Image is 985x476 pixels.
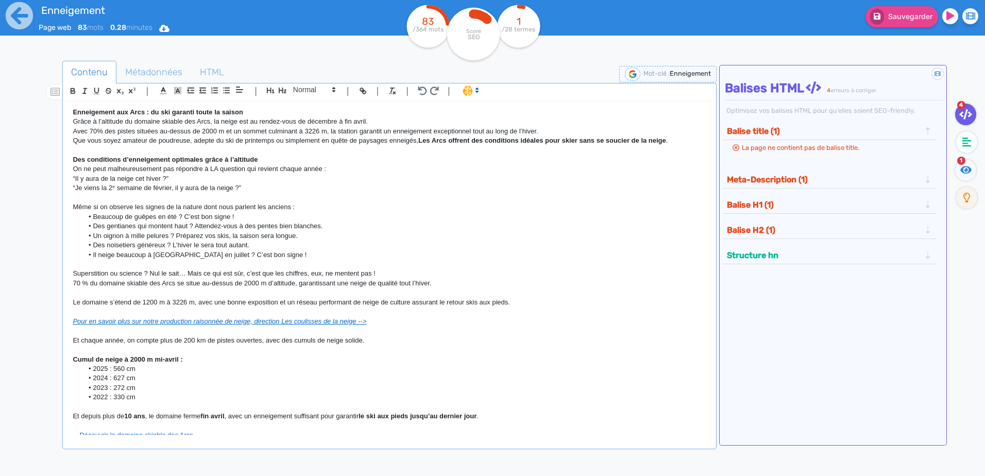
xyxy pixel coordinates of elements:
li: Un oignon à mille pelures ? Préparez vos skis, la saison sera longue. [83,231,706,241]
li: 2025 : 560 cm [83,364,706,373]
span: | [377,84,379,98]
div: Structure hn [724,247,935,264]
tspan: Score [466,28,481,35]
span: Contenu [63,58,116,86]
div: Balise H2 (1) [724,222,935,239]
p: “Je viens la 2ᵉ semaine de février, il y aura de la neige ?” [73,183,706,193]
li: Beaucoup de guêpes en été ? C’est bon signe ! [83,212,706,222]
div: Meta-Description (1) [724,171,935,188]
tspan: SEO [468,33,480,41]
b: 83 [78,23,87,32]
a: Pour en savoir plus sur notre production raisonnée de neige, direction Les coulisses de la neige --> [73,317,366,325]
span: Métadonnées [117,58,191,86]
span: | [448,84,450,98]
button: Balise H2 (1) [724,222,924,239]
div: Balise title (1) [724,123,935,140]
li: 2022 : 330 cm [83,393,706,402]
h4: Balises HTML [725,81,944,96]
button: Balise H1 (1) [724,196,924,213]
span: | [254,84,257,98]
p: “Il y aura de la neige cet hiver ?” [73,174,706,183]
p: Et depuis plus de , le domaine ferme , avec un enneigement suffisant pour garantir . [73,412,706,421]
span: erreurs à corriger [830,87,876,94]
p: Que vous soyez amateur de poudreuse, adepte du ski de printemps ou simplement en quête de paysage... [73,136,706,145]
span: Aligment [232,83,247,96]
span: La page ne contient pas de balise title. [742,144,859,151]
span: | [406,84,409,98]
li: Des noisetiers généreux ? L’hiver le sera tout autant. [83,241,706,250]
p: Grâce à l’altitude du domaine skiable des Arcs, la neige est au rendez-vous de décembre à fin avril. [73,117,706,126]
tspan: /28 termes [502,26,536,33]
a: Découvrir le domaine skiable des Arcs [79,431,193,439]
span: HTML [192,58,232,86]
strong: 10 ans [124,412,145,420]
p: Le domaine s’étend de 1200 m à 3226 m, avec une bonne exposition et un réseau performant de neige... [73,298,706,307]
li: Des gentianes qui montent haut ? Attendez-vous à des pentes bien blanches. [83,222,706,231]
a: HTML [191,61,233,84]
button: Sauvegarder [865,6,938,27]
button: Structure hn [724,247,924,264]
span: Enneigement [670,70,711,77]
div: Balise H1 (1) [724,196,935,213]
p: 70 % du domaine skiable des Arcs se situe au-dessus de 2000 m d’altitude, garantissant une neige ... [73,279,706,288]
b: 0.28 [110,23,126,32]
p: Superstition ou science ? Nul le sait… Mais ce qui est sûr, c’est que les chiffres, eux, ne mente... [73,269,706,278]
span: Page web [39,23,71,32]
strong: Des conditions d’enneigement optimales grâce à l’altitude [73,156,258,163]
li: Il neige beaucoup à [GEOGRAPHIC_DATA] en juillet ? C’est bon signe ! [83,250,706,260]
p: On ne peut malheureusement pas répondre à LA question qui revient chaque année : [73,164,706,174]
strong: le ski aux pieds jusqu’au dernier jour [359,412,477,420]
span: | [146,84,148,98]
button: Meta-Description (1) [724,171,924,188]
li: 2023 : 272 cm [83,383,706,393]
button: Balise title (1) [724,123,924,140]
p: → [73,431,706,440]
strong: Cumul de neige à 2000 m mi-avril : [73,355,182,363]
tspan: 83 [422,15,434,27]
span: minutes [110,23,152,32]
a: Métadonnées [116,61,191,84]
span: mots [78,23,104,32]
a: Contenu [62,61,116,84]
span: | [347,84,349,98]
span: 1 [957,157,965,165]
span: 4 [957,101,965,109]
img: google-serp-logo.png [625,67,640,81]
strong: Les Arcs offrent des conditions idéales pour skier sans se soucier de la neige [418,137,666,144]
tspan: 1 [517,15,521,27]
span: 4 [827,87,830,94]
p: Et chaque année, on compte plus de 200 km de pistes ouvertes, avec des cumuls de neige solide. [73,336,706,345]
span: Sauvegarder [888,12,932,21]
tspan: /364 mots [413,26,444,33]
p: Avec 70% des pistes situées au-dessus de 2000 m et un sommet culminant à 3226 m, la station garan... [73,127,706,136]
span: I.Assistant [458,84,482,97]
strong: Enneigement aux Arcs : du ski garanti toute la saison [73,108,243,116]
input: title [39,2,334,19]
div: Optimisez vos balises HTML pour qu’elles soient SEO-friendly. [725,106,944,115]
p: Même si on observe les signes de la nature dont nous parlent les anciens : [73,202,706,212]
span: Mot-clé : [643,70,670,77]
strong: fin avril [200,412,224,420]
li: 2024 : 627 cm [83,373,706,383]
